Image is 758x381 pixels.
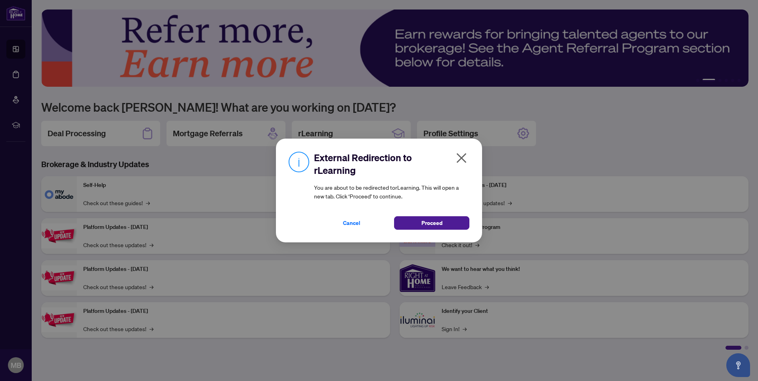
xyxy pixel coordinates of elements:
[421,217,442,229] span: Proceed
[289,151,309,172] img: Info Icon
[314,216,389,230] button: Cancel
[455,152,468,164] span: close
[314,151,469,230] div: You are about to be redirected to rLearning . This will open a new tab. Click ‘Proceed’ to continue.
[343,217,360,229] span: Cancel
[314,151,469,177] h2: External Redirection to rLearning
[726,353,750,377] button: Open asap
[394,216,469,230] button: Proceed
